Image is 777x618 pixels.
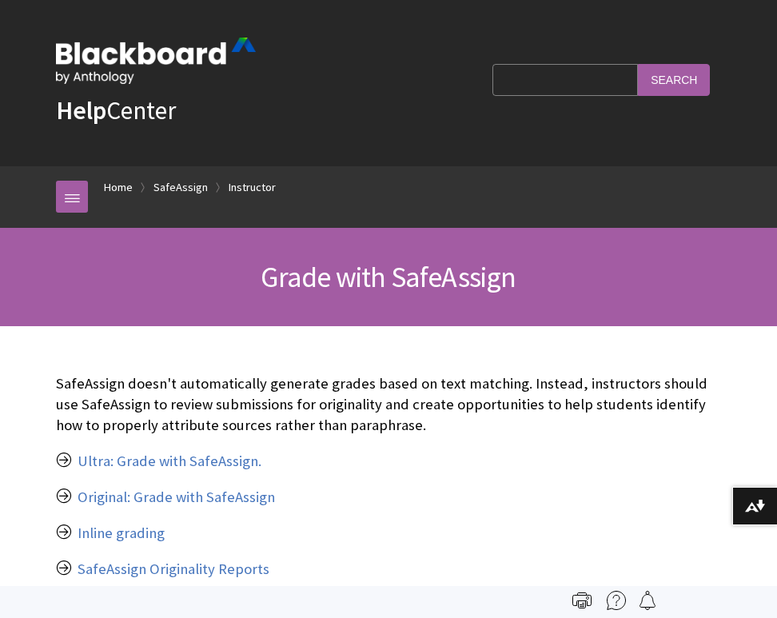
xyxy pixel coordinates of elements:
img: More help [607,591,626,610]
img: Print [572,591,592,610]
a: Original: Grade with SafeAssign [78,488,275,507]
strong: Help [56,94,106,126]
a: HelpCenter [56,94,176,126]
p: SafeAssign doesn't automatically generate grades based on text matching. Instead, instructors sho... [56,373,721,437]
a: Ultra: Grade with SafeAssign. [78,452,261,471]
a: Home [104,177,133,197]
a: SafeAssign Originality Reports [78,560,269,579]
span: Grade with SafeAssign [261,259,516,295]
img: Follow this page [638,591,657,610]
a: Instructor [229,177,276,197]
a: Inline grading [78,524,165,543]
img: Blackboard by Anthology [56,38,256,84]
input: Search [638,64,710,95]
a: SafeAssign [153,177,208,197]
